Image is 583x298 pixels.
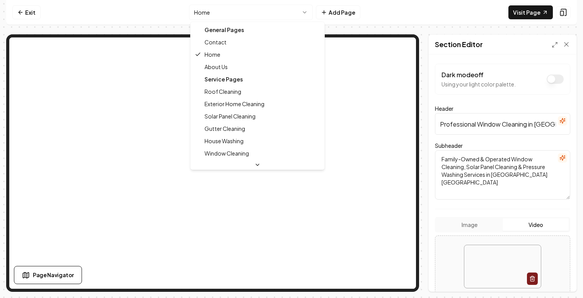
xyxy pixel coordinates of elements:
span: Home [205,51,220,58]
span: Gutter Cleaning [205,125,245,132]
span: Window Cleaning [205,149,249,157]
span: Contact [205,38,227,46]
span: About Us [205,63,228,71]
span: Exterior Home Cleaning [205,100,264,108]
div: General Pages [192,24,323,36]
span: Solar Panel Cleaning [205,112,256,120]
div: Service Pages [192,73,323,85]
span: Roof Cleaning [205,88,241,95]
span: House Washing [205,137,244,145]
